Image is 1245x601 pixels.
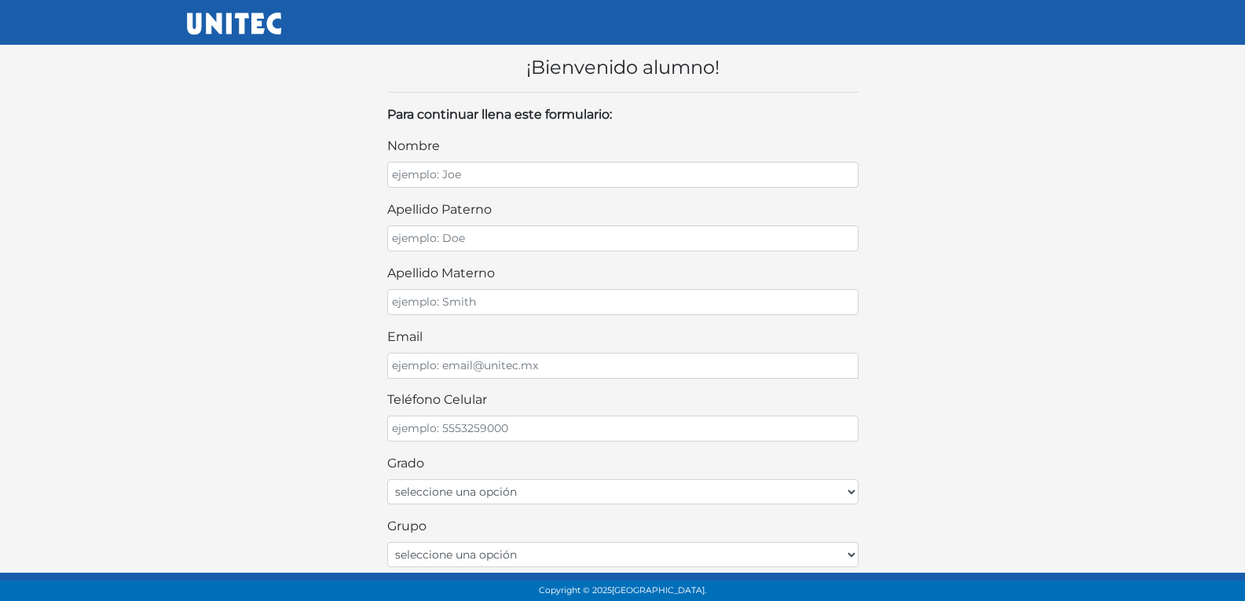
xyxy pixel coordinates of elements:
[387,105,859,124] p: Para continuar llena este formulario:
[387,328,423,346] label: email
[187,13,281,35] img: UNITEC
[387,517,427,536] label: Grupo
[387,162,859,188] input: ejemplo: Joe
[387,390,487,409] label: teléfono celular
[612,585,706,596] span: [GEOGRAPHIC_DATA].
[387,57,859,79] h4: ¡Bienvenido alumno!
[387,416,859,442] input: ejemplo: 5553259000
[387,200,492,219] label: apellido paterno
[387,137,440,156] label: nombre
[387,289,859,315] input: ejemplo: Smith
[387,353,859,379] input: ejemplo: email@unitec.mx
[387,264,495,283] label: apellido materno
[387,225,859,251] input: ejemplo: Doe
[387,454,424,473] label: Grado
